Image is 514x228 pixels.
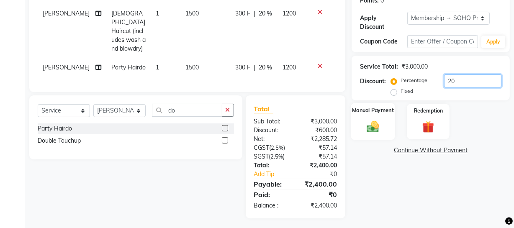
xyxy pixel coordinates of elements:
button: Apply [481,36,505,48]
span: 1200 [283,64,296,71]
div: Discount: [360,77,386,86]
img: _cash.svg [363,119,383,133]
div: ₹2,400.00 [296,179,343,189]
div: ₹3,000.00 [296,117,343,126]
span: Total [254,105,273,113]
a: Continue Without Payment [353,146,508,155]
span: 1500 [185,64,199,71]
span: 2.5% [271,144,284,151]
div: Discount: [248,126,296,135]
div: ₹600.00 [296,126,343,135]
div: ₹0 [303,170,343,179]
div: Payable: [248,179,296,189]
input: Enter Offer / Coupon Code [407,35,478,48]
input: Search or Scan [152,104,222,117]
img: _gift.svg [419,120,438,134]
span: SGST [254,153,269,160]
label: Percentage [401,77,427,84]
div: Balance : [248,201,296,210]
div: ₹57.14 [296,143,343,152]
div: ( ) [248,152,296,161]
span: 1 [156,10,159,17]
div: ₹3,000.00 [401,62,428,71]
span: 1200 [283,10,296,17]
span: [DEMOGRAPHIC_DATA] Haircut (includes wash and blowdry) [111,10,146,52]
div: ₹2,400.00 [296,201,343,210]
span: [PERSON_NAME] [43,10,90,17]
div: Coupon Code [360,37,407,46]
div: Total: [248,161,296,170]
label: Manual Payment [352,106,394,114]
span: Party Hairdo [111,64,146,71]
span: 2.5% [271,153,283,160]
div: Party Hairdo [38,124,72,133]
span: [PERSON_NAME] [43,64,90,71]
div: Apply Discount [360,14,407,31]
label: Redemption [414,107,443,115]
div: ₹57.14 [296,152,343,161]
div: Paid: [248,190,296,200]
span: 300 F [235,63,250,72]
div: ( ) [248,143,296,152]
span: CGST [254,144,270,151]
span: 20 % [259,9,272,18]
span: 1 [156,64,159,71]
span: 1500 [185,10,199,17]
div: Sub Total: [248,117,296,126]
span: | [254,9,255,18]
div: ₹2,285.72 [296,135,343,143]
span: 20 % [259,63,272,72]
div: Double Touchup [38,136,81,145]
span: | [254,63,255,72]
div: Service Total: [360,62,398,71]
div: Net: [248,135,296,143]
div: ₹0 [296,190,343,200]
label: Fixed [401,87,413,95]
span: 300 F [235,9,250,18]
a: Add Tip [248,170,303,179]
div: ₹2,400.00 [296,161,343,170]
